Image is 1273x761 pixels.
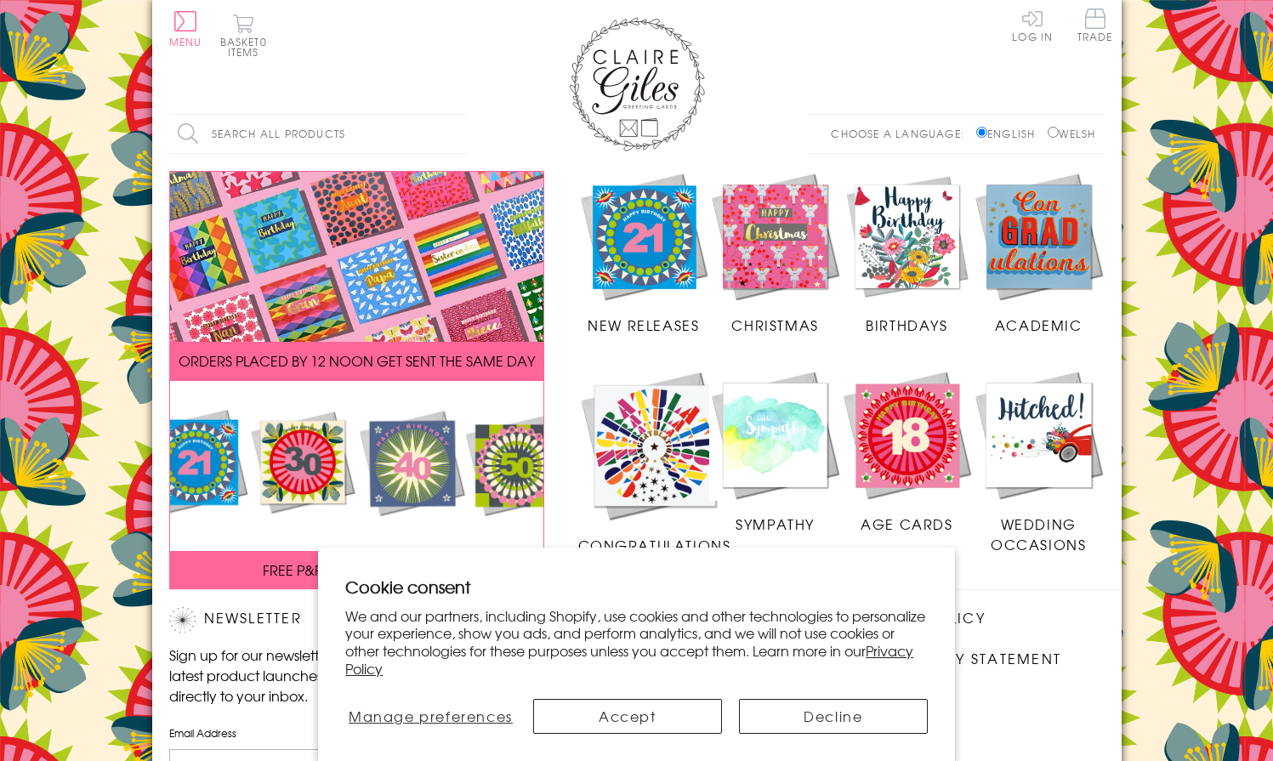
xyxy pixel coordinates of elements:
[973,171,1105,336] a: Academic
[709,171,841,336] a: Christmas
[450,115,467,153] input: Search
[228,34,267,60] span: 0 items
[1048,127,1059,138] input: Welsh
[169,645,458,706] p: Sign up for our newsletter to receive the latest product launches, news and offers directly to yo...
[973,369,1105,554] a: Wedding Occasions
[866,315,947,335] span: Birthdays
[861,514,952,534] span: Age Cards
[345,699,515,734] button: Manage preferences
[995,315,1083,335] span: Academic
[850,648,1061,671] a: Accessibility Statement
[991,514,1086,554] span: Wedding Occasions
[578,535,731,555] span: Congratulations
[1048,126,1096,141] label: Welsh
[588,315,699,335] span: New Releases
[349,706,513,726] span: Manage preferences
[179,350,535,371] span: ORDERS PLACED BY 12 NOON GET SENT THE SAME DAY
[169,11,202,47] button: Menu
[739,699,928,734] button: Decline
[731,315,818,335] span: Christmas
[220,14,267,57] button: Basket0 items
[1012,9,1053,42] a: Log In
[169,607,458,633] h2: Newsletter
[709,369,841,534] a: Sympathy
[533,699,722,734] button: Accept
[831,126,973,141] p: Choose a language:
[1077,9,1113,45] a: Trade
[736,514,815,534] span: Sympathy
[345,575,928,599] h2: Cookie consent
[841,171,973,336] a: Birthdays
[345,607,928,678] p: We and our partners, including Shopify, use cookies and other technologies to personalize your ex...
[169,115,467,153] input: Search all products
[976,127,987,138] input: English
[345,640,913,679] a: Privacy Policy
[263,559,450,580] span: FREE P&P ON ALL UK ORDERS
[578,171,710,336] a: New Releases
[169,34,202,49] span: Menu
[1077,9,1113,42] span: Trade
[841,369,973,534] a: Age Cards
[569,17,705,151] img: Claire Giles Greetings Cards
[976,126,1043,141] label: English
[169,725,458,741] label: Email Address
[578,369,731,555] a: Congratulations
